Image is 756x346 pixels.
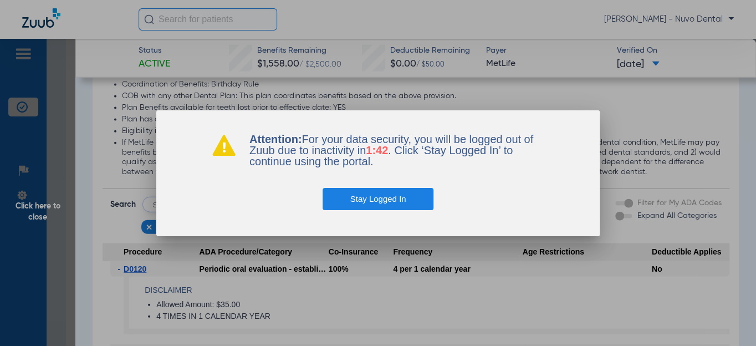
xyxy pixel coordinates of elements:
span: 1:42 [366,144,388,156]
p: For your data security, you will be logged out of Zuub due to inactivity in . Click ‘Stay Logged ... [249,134,544,167]
img: warning [212,134,236,156]
b: Attention: [249,133,302,145]
button: Stay Logged In [323,188,434,210]
iframe: Chat Widget [701,293,756,346]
